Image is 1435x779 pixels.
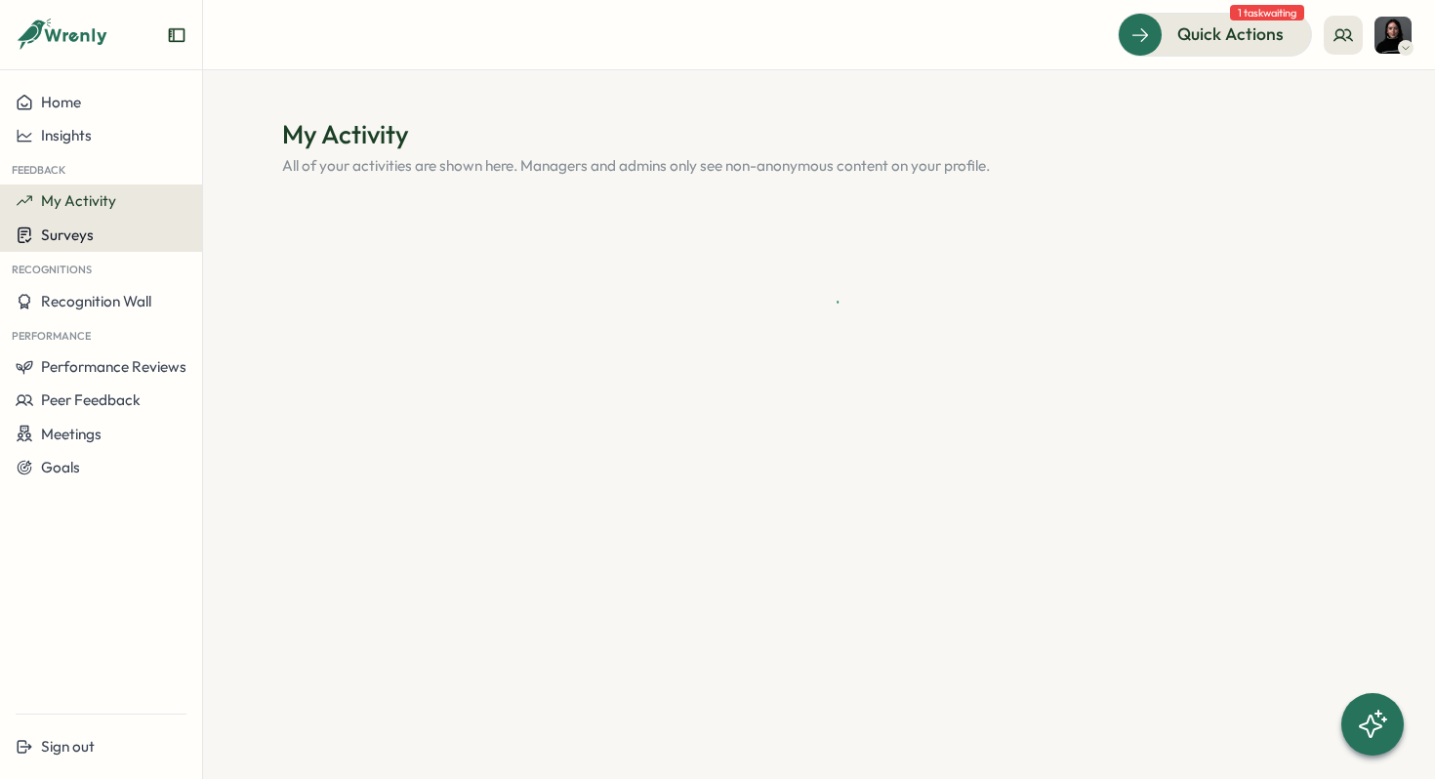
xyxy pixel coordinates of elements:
[1177,21,1284,47] span: Quick Actions
[41,737,95,756] span: Sign out
[41,191,116,210] span: My Activity
[41,458,80,476] span: Goals
[41,126,92,144] span: Insights
[41,357,186,376] span: Performance Reviews
[1230,5,1304,20] span: 1 task waiting
[41,93,81,111] span: Home
[167,25,186,45] button: Expand sidebar
[1118,13,1312,56] button: Quick Actions
[41,425,102,443] span: Meetings
[282,155,1356,177] p: All of your activities are shown here. Managers and admins only see non-anonymous content on your...
[41,225,94,244] span: Surveys
[41,292,151,310] span: Recognition Wall
[1374,17,1412,54] img: Lisa Scherer
[282,117,1356,151] h1: My Activity
[41,390,141,409] span: Peer Feedback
